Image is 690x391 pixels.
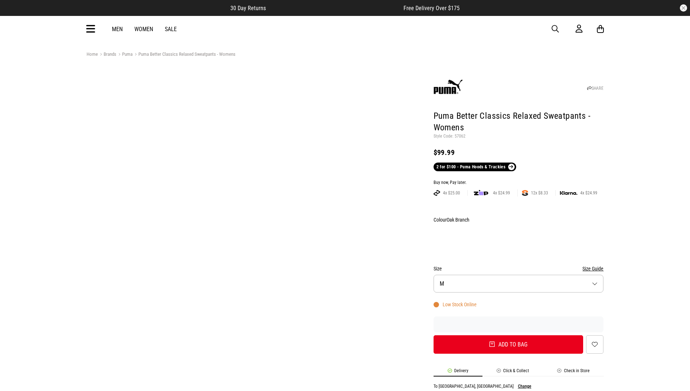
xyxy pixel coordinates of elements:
[440,280,444,287] span: M
[447,217,469,223] span: Oak Branch
[434,110,604,134] h1: Puma Better Classics Relaxed Sweatpants - Womens
[87,51,98,57] a: Home
[434,148,604,157] div: $99.99
[434,73,463,102] img: Puma
[87,67,253,233] img: Puma Better Classics Relaxed Sweatpants - Womens in Brown
[434,302,477,307] div: Low Stock Online
[434,190,440,196] img: AFTERPAY
[434,134,604,139] p: Style Code: 57062
[587,86,603,91] a: SHARE
[434,275,604,293] button: M
[134,26,153,33] a: Women
[522,190,528,196] img: SPLITPAY
[490,190,513,196] span: 4x $24.99
[280,4,389,12] iframe: Customer reviews powered by Trustpilot
[116,51,133,58] a: Puma
[434,335,584,354] button: Add to bag
[543,368,604,377] li: Check in Store
[230,5,266,12] span: 30 Day Returns
[434,215,604,224] div: Colour
[582,264,603,273] button: Size Guide
[434,180,604,186] div: Buy now, Pay later.
[435,227,453,252] img: Oak Branch
[434,368,482,377] li: Delivery
[577,190,600,196] span: 4x $24.99
[474,189,488,197] img: zip
[434,163,516,171] a: 2 for $100 - Puma Hoods & Trackies
[133,51,235,58] a: Puma Better Classics Relaxed Sweatpants - Womens
[560,191,577,195] img: KLARNA
[434,321,604,328] iframe: Customer reviews powered by Trustpilot
[518,384,531,389] button: Change
[403,5,460,12] span: Free Delivery Over $175
[98,51,116,58] a: Brands
[482,368,543,377] li: Click & Collect
[112,26,123,33] a: Men
[322,24,370,34] img: Redrat logo
[434,264,604,273] div: Size
[440,190,463,196] span: 4x $25.00
[434,384,514,389] p: To [GEOGRAPHIC_DATA], [GEOGRAPHIC_DATA]
[528,190,551,196] span: 12x $8.33
[165,26,177,33] a: Sale
[256,67,423,233] img: Puma Better Classics Relaxed Sweatpants - Womens in Brown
